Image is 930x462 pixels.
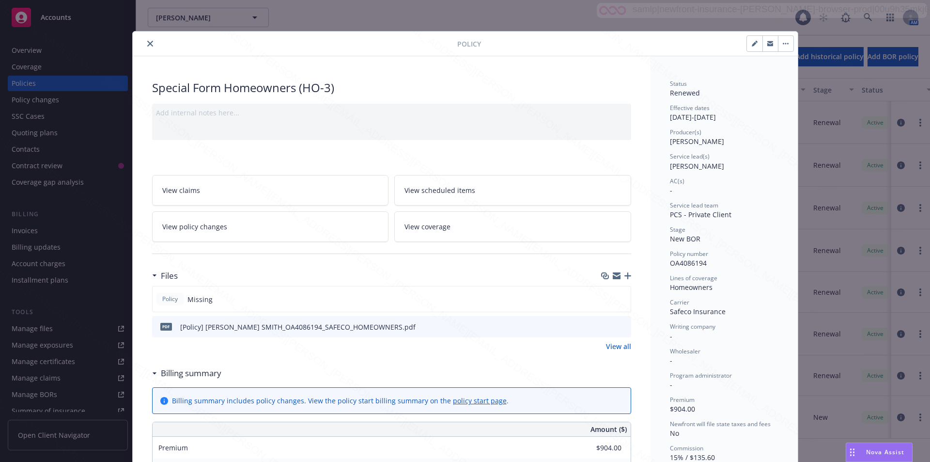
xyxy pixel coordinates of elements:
[394,175,631,206] a: View scheduled items
[670,396,695,404] span: Premium
[670,88,700,97] span: Renewed
[162,222,227,232] span: View policy changes
[846,443,858,462] div: Drag to move
[152,175,389,206] a: View claims
[670,444,703,452] span: Commission
[670,137,724,146] span: [PERSON_NAME]
[670,234,700,243] span: New BOR
[670,201,718,209] span: Service lead team
[670,161,724,171] span: [PERSON_NAME]
[670,225,685,234] span: Stage
[590,424,627,434] span: Amount ($)
[670,420,771,428] span: Newfront will file state taxes and fees
[670,104,778,122] div: [DATE] - [DATE]
[670,356,672,365] span: -
[866,448,904,456] span: Nova Assist
[670,429,679,438] span: No
[152,211,389,242] a: View policy changes
[144,38,156,49] button: close
[152,367,221,380] div: Billing summary
[160,323,172,330] span: pdf
[670,274,717,282] span: Lines of coverage
[670,322,715,331] span: Writing company
[180,322,416,332] div: [Policy] [PERSON_NAME] SMITH_OA4086194_SAFECO_HOMEOWNERS.pdf
[670,258,707,268] span: OA4086194
[670,80,687,88] span: Status
[161,367,221,380] h3: Billing summary
[670,347,700,355] span: Wholesaler
[404,222,450,232] span: View coverage
[670,210,731,219] span: PCS - Private Client
[564,441,627,455] input: 0.00
[670,380,672,389] span: -
[670,453,715,462] span: 15% / $135.60
[670,283,713,292] span: Homeowners
[453,396,507,405] a: policy start page
[670,298,689,306] span: Carrier
[670,404,695,414] span: $904.00
[670,250,708,258] span: Policy number
[670,152,710,160] span: Service lead(s)
[670,307,726,316] span: Safeco Insurance
[670,177,684,185] span: AC(s)
[172,396,509,406] div: Billing summary includes policy changes. View the policy start billing summary on the .
[152,80,631,96] div: Special Form Homeowners (HO-3)
[187,294,213,304] span: Missing
[846,443,913,462] button: Nova Assist
[670,371,732,380] span: Program administrator
[670,104,710,112] span: Effective dates
[670,128,701,136] span: Producer(s)
[670,186,672,195] span: -
[162,185,200,195] span: View claims
[156,108,627,118] div: Add internal notes here...
[158,443,188,452] span: Premium
[394,211,631,242] a: View coverage
[670,332,672,341] span: -
[603,322,611,332] button: download file
[404,185,475,195] span: View scheduled items
[160,295,180,303] span: Policy
[606,341,631,351] a: View all
[457,39,481,49] span: Policy
[161,270,178,282] h3: Files
[619,322,627,332] button: preview file
[152,270,178,282] div: Files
